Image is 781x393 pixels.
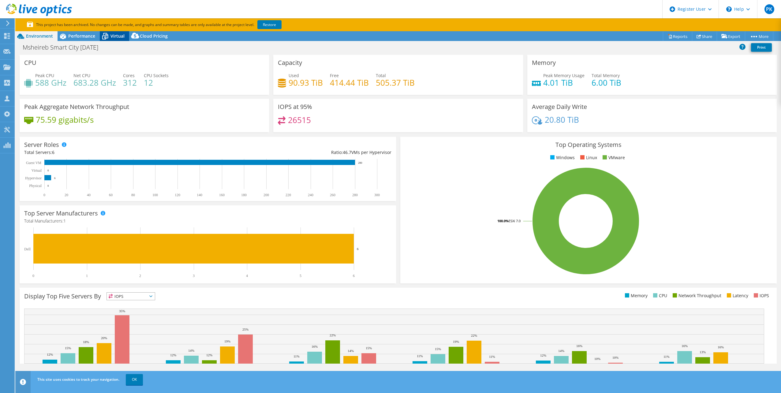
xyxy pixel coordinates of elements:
h3: Top Server Manufacturers [24,210,98,217]
text: 300 [374,193,380,197]
h4: 588 GHz [35,79,66,86]
li: Network Throughput [671,292,721,299]
text: 13% [700,350,706,354]
tspan: 100.0% [497,219,509,223]
text: 16% [312,345,318,348]
text: 6 [54,177,56,180]
span: Free [330,73,339,78]
text: 18% [83,340,89,344]
h4: Total Manufacturers: [24,218,391,224]
span: 6 [52,149,54,155]
text: 12% [170,353,176,357]
span: 1 [63,218,66,224]
a: Restore [257,20,282,29]
li: Windows [549,154,575,161]
h4: 75.59 gigabits/s [36,116,94,123]
text: Dell [24,247,31,251]
div: Ratio: VMs per Hypervisor [208,149,391,156]
text: 22% [330,333,336,337]
svg: \n [726,6,732,12]
h3: Memory [532,59,556,66]
h4: 6.00 TiB [592,79,621,86]
text: 160 [219,193,225,197]
li: IOPS [752,292,769,299]
text: 11% [489,355,495,358]
li: Latency [725,292,748,299]
span: Total [376,73,386,78]
text: 11% [293,354,300,358]
span: PK [764,4,774,14]
a: Reports [663,32,692,41]
text: 15% [65,346,71,350]
text: 14% [558,349,564,353]
text: Physical [29,184,42,188]
h3: IOPS at 95% [278,103,312,110]
span: Performance [68,33,95,39]
li: Linux [579,154,597,161]
text: 180 [241,193,247,197]
h3: Capacity [278,59,302,66]
text: 11% [663,355,670,358]
h4: 312 [123,79,137,86]
span: CPU Sockets [144,73,169,78]
text: 12% [47,353,53,356]
span: Cloud Pricing [140,33,168,39]
h4: 683.28 GHz [73,79,116,86]
h4: 90.93 TiB [289,79,323,86]
li: Memory [623,292,648,299]
text: 16% [682,344,688,348]
li: VMware [601,154,625,161]
tspan: ESXi 7.0 [509,219,521,223]
text: 6 [357,247,359,251]
text: 12% [540,354,546,357]
text: 120 [175,193,180,197]
span: This site uses cookies to track your navigation. [37,377,119,382]
text: 20 [65,193,68,197]
text: 12% [206,353,212,357]
h4: 26515 [288,117,311,123]
span: Net CPU [73,73,90,78]
a: Export [717,32,745,41]
text: 6 [353,274,355,278]
a: More [745,32,773,41]
text: 280 [358,161,362,164]
text: 0 [47,169,49,172]
a: Print [751,43,772,52]
text: Hypervisor [25,176,42,180]
h4: 12 [144,79,169,86]
text: Virtual [32,168,42,173]
h1: Msheireb Smart City [DATE] [20,44,108,51]
span: Virtual [110,33,125,39]
text: 11% [417,354,423,358]
span: Cores [123,73,135,78]
text: 100 [152,193,158,197]
text: 20% [101,336,107,340]
text: 0 [32,274,34,278]
text: 2 [139,274,141,278]
a: Share [692,32,717,41]
text: 200 [263,193,269,197]
text: 15% [366,346,372,350]
p: This project has been archived. No changes can be made, and graphs and summary tables are only av... [27,21,327,28]
text: 1 [86,274,88,278]
text: 15% [435,347,441,351]
text: 260 [330,193,335,197]
span: Environment [26,33,53,39]
h3: Average Daily Write [532,103,587,110]
h3: CPU [24,59,36,66]
text: 40 [87,193,91,197]
text: 14% [188,349,194,352]
span: Total Memory [592,73,620,78]
text: 19% [224,339,230,343]
h3: Top Operating Systems [405,141,772,148]
text: 220 [286,193,291,197]
span: Peak Memory Usage [543,73,585,78]
h3: Server Roles [24,141,59,148]
h4: 505.37 TiB [376,79,415,86]
text: 3 [193,274,195,278]
text: 0 [47,184,49,187]
text: 0 [43,193,45,197]
h3: Peak Aggregate Network Throughput [24,103,129,110]
h4: 20.80 TiB [545,116,579,123]
div: Total Servers: [24,149,208,156]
